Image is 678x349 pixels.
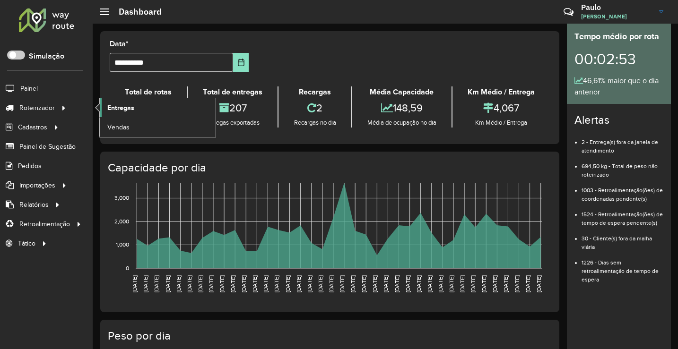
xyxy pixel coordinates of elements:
text: [DATE] [317,275,323,292]
text: [DATE] [175,275,182,292]
div: 00:02:53 [574,43,663,75]
span: Painel de Sugestão [19,142,76,152]
a: Vendas [100,118,216,136]
text: [DATE] [405,275,411,292]
text: [DATE] [426,275,433,292]
li: 2 - Entrega(s) fora da janela de atendimento [582,131,663,155]
text: [DATE] [525,275,531,292]
text: [DATE] [448,275,454,292]
li: 1003 - Retroalimentação(ões) de coordenadas pendente(s) [582,179,663,203]
span: Pedidos [18,161,42,171]
text: [DATE] [186,275,192,292]
li: 1226 - Dias sem retroalimentação de tempo de espera [582,251,663,284]
text: 2,000 [114,218,129,224]
div: 4,067 [455,98,548,118]
text: [DATE] [131,275,138,292]
span: Retroalimentação [19,219,70,229]
text: [DATE] [416,275,422,292]
text: [DATE] [361,275,367,292]
li: 694,50 kg - Total de peso não roteirizado [582,155,663,179]
span: Importações [19,180,55,190]
label: Simulação [29,51,64,62]
text: [DATE] [536,275,542,292]
div: 207 [190,98,275,118]
label: Data [110,38,129,50]
text: 3,000 [114,195,129,201]
span: Relatórios [19,200,49,210]
div: Total de entregas [190,86,275,98]
text: [DATE] [437,275,443,292]
text: [DATE] [285,275,291,292]
div: 46,61% maior que o dia anterior [574,75,663,98]
text: [DATE] [230,275,236,292]
text: [DATE] [296,275,302,292]
text: [DATE] [165,275,171,292]
div: Km Médio / Entrega [455,86,548,98]
text: [DATE] [208,275,214,292]
h2: Dashboard [109,7,162,17]
text: [DATE] [197,275,203,292]
span: Entregas [107,103,134,113]
span: Roteirizador [19,103,55,113]
text: [DATE] [350,275,356,292]
span: Cadastros [18,122,47,132]
span: Vendas [107,122,130,132]
span: Tático [18,238,35,248]
a: Contato Rápido [558,2,579,22]
h4: Peso por dia [108,329,550,343]
div: Km Médio / Entrega [455,118,548,128]
h4: Capacidade por dia [108,161,550,175]
text: [DATE] [219,275,225,292]
text: [DATE] [339,275,345,292]
text: [DATE] [394,275,400,292]
h4: Alertas [574,113,663,127]
div: Recargas [281,86,348,98]
text: [DATE] [481,275,487,292]
div: Entregas exportadas [190,118,275,128]
a: Entregas [100,98,216,117]
text: [DATE] [514,275,520,292]
h3: Paulo [581,3,652,12]
li: 30 - Cliente(s) fora da malha viária [582,227,663,251]
text: [DATE] [142,275,148,292]
text: [DATE] [470,275,476,292]
span: [PERSON_NAME] [581,12,652,21]
div: Total de rotas [112,86,184,98]
text: [DATE] [372,275,378,292]
div: Tempo médio por rota [574,30,663,43]
text: [DATE] [328,275,334,292]
div: 2 [281,98,348,118]
div: Média Capacidade [355,86,449,98]
text: [DATE] [273,275,279,292]
li: 1524 - Retroalimentação(ões) de tempo de espera pendente(s) [582,203,663,227]
div: 148,59 [355,98,449,118]
text: [DATE] [459,275,465,292]
text: [DATE] [262,275,269,292]
div: Média de ocupação no dia [355,118,449,128]
text: [DATE] [252,275,258,292]
text: 1,000 [116,242,129,248]
text: [DATE] [306,275,313,292]
button: Choose Date [233,53,249,72]
text: [DATE] [492,275,498,292]
span: Painel [20,84,38,94]
text: [DATE] [382,275,389,292]
text: [DATE] [503,275,509,292]
div: Recargas no dia [281,118,348,128]
text: [DATE] [241,275,247,292]
text: [DATE] [153,275,159,292]
text: 0 [126,265,129,271]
